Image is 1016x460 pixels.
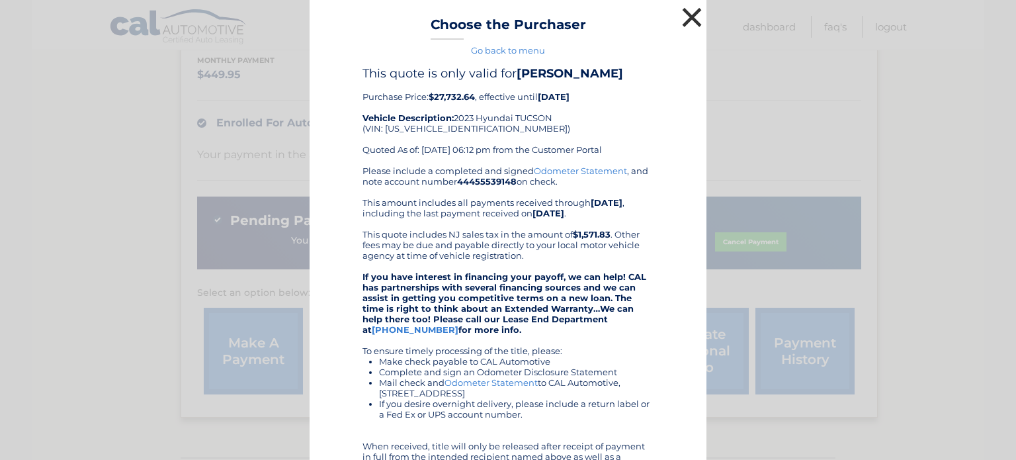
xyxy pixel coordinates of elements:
b: $1,571.83 [573,229,611,240]
li: Mail check and to CAL Automotive, [STREET_ADDRESS] [379,377,654,398]
h4: This quote is only valid for [362,66,654,81]
strong: Vehicle Description: [362,113,454,123]
h3: Choose the Purchaser [431,17,586,40]
b: 44455539148 [457,176,517,187]
b: [DATE] [591,197,622,208]
li: If you desire overnight delivery, please include a return label or a Fed Ex or UPS account number. [379,398,654,420]
b: [PERSON_NAME] [517,66,623,81]
b: $27,732.64 [429,91,475,102]
b: [DATE] [532,208,564,218]
strong: If you have interest in financing your payoff, we can help! CAL has partnerships with several fin... [362,271,646,335]
a: [PHONE_NUMBER] [372,324,458,335]
button: × [679,4,705,30]
li: Complete and sign an Odometer Disclosure Statement [379,367,654,377]
a: Odometer Statement [444,377,538,388]
b: [DATE] [538,91,570,102]
div: Purchase Price: , effective until 2023 Hyundai TUCSON (VIN: [US_VEHICLE_IDENTIFICATION_NUMBER]) Q... [362,66,654,165]
li: Make check payable to CAL Automotive [379,356,654,367]
a: Go back to menu [471,45,545,56]
a: Odometer Statement [534,165,627,176]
